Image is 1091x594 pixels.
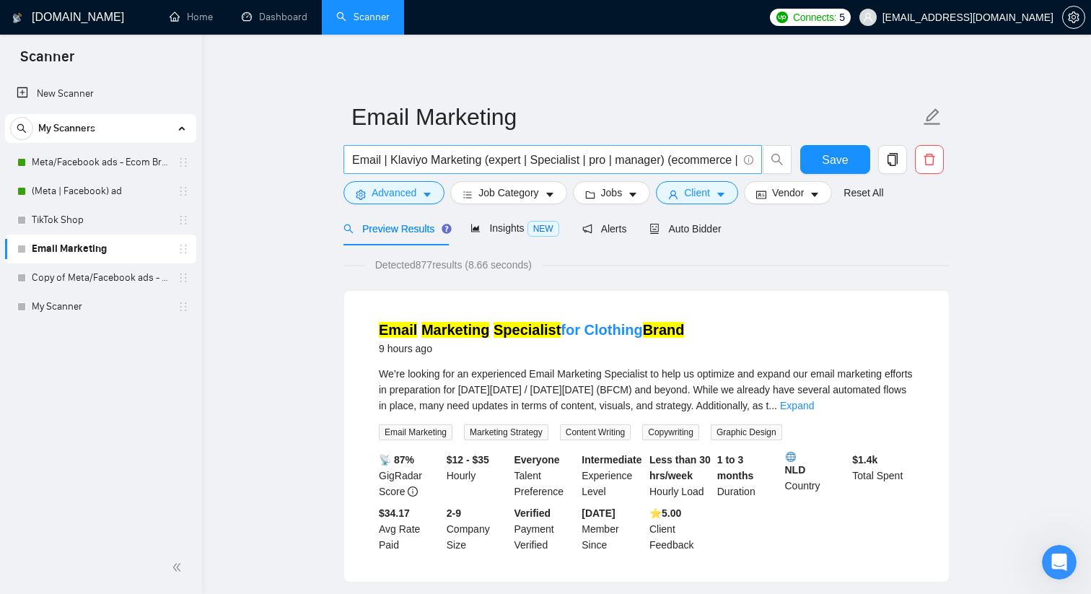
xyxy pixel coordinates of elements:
[714,452,782,499] div: Duration
[1042,545,1077,580] iframe: Intercom live chat
[12,6,22,30] img: logo
[178,301,189,313] span: holder
[582,224,592,234] span: notification
[780,400,814,411] a: Expand
[647,452,714,499] div: Hourly Load
[916,153,943,166] span: delete
[656,181,738,204] button: userClientcaret-down
[379,454,414,466] b: 📡 87%
[879,153,906,166] span: copy
[763,153,791,166] span: search
[463,189,473,200] span: bars
[772,185,804,201] span: Vendor
[178,185,189,197] span: holder
[170,11,213,23] a: homeHome
[343,181,444,204] button: settingAdvancedcaret-down
[915,145,944,174] button: delete
[494,322,561,338] mark: Specialist
[628,189,638,200] span: caret-down
[776,12,788,23] img: upwork-logo.png
[478,185,538,201] span: Job Category
[352,151,737,169] input: Search Freelance Jobs...
[343,224,354,234] span: search
[744,181,832,204] button: idcardVendorcaret-down
[822,151,848,169] span: Save
[17,79,185,108] a: New Scanner
[372,185,416,201] span: Advanced
[878,145,907,174] button: copy
[668,189,678,200] span: user
[379,507,410,519] b: $34.17
[379,322,417,338] mark: Email
[579,505,647,553] div: Member Since
[579,452,647,499] div: Experience Level
[711,424,782,440] span: Graphic Design
[800,145,870,174] button: Save
[32,235,169,263] a: Email Marketing
[376,452,444,499] div: GigRadar Score
[716,189,726,200] span: caret-down
[178,157,189,168] span: holder
[582,223,627,235] span: Alerts
[649,454,711,481] b: Less than 30 hrs/week
[585,189,595,200] span: folder
[844,185,883,201] a: Reset All
[242,11,307,23] a: dashboardDashboard
[512,452,579,499] div: Talent Preference
[582,507,615,519] b: [DATE]
[744,155,753,165] span: info-circle
[785,452,847,476] b: NLD
[5,114,196,321] li: My Scanners
[447,507,461,519] b: 2-9
[863,12,873,22] span: user
[32,292,169,321] a: My Scanner
[447,454,489,466] b: $12 - $35
[756,189,766,200] span: idcard
[643,322,685,338] mark: Brand
[768,400,777,411] span: ...
[684,185,710,201] span: Client
[512,505,579,553] div: Payment Verified
[178,214,189,226] span: holder
[1063,12,1085,23] span: setting
[514,454,560,466] b: Everyone
[923,108,942,126] span: edit
[464,424,548,440] span: Marketing Strategy
[649,507,681,519] b: ⭐️ 5.00
[649,223,721,235] span: Auto Bidder
[351,99,920,135] input: Scanner name...
[573,181,651,204] button: folderJobscaret-down
[440,222,453,235] div: Tooltip anchor
[336,11,390,23] a: searchScanner
[786,452,796,462] img: 🌐
[444,452,512,499] div: Hourly
[422,189,432,200] span: caret-down
[379,340,684,357] div: 9 hours ago
[601,185,623,201] span: Jobs
[444,505,512,553] div: Company Size
[38,114,95,143] span: My Scanners
[839,9,845,25] span: 5
[527,221,559,237] span: NEW
[793,9,836,25] span: Connects:
[717,454,754,481] b: 1 to 3 months
[32,177,169,206] a: (Meta | Facebook) ad
[9,46,86,77] span: Scanner
[178,272,189,284] span: holder
[376,505,444,553] div: Avg Rate Paid
[514,507,551,519] b: Verified
[642,424,699,440] span: Copywriting
[32,206,169,235] a: TikTok Shop
[849,452,917,499] div: Total Spent
[782,452,850,499] div: Country
[32,263,169,292] a: Copy of Meta/Facebook ads - Ecom Broader
[172,560,186,575] span: double-left
[32,148,169,177] a: Meta/Facebook ads - Ecom Broader
[763,145,792,174] button: search
[810,189,820,200] span: caret-down
[1062,6,1085,29] button: setting
[852,454,877,466] b: $ 1.4k
[560,424,631,440] span: Content Writing
[178,243,189,255] span: holder
[545,189,555,200] span: caret-down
